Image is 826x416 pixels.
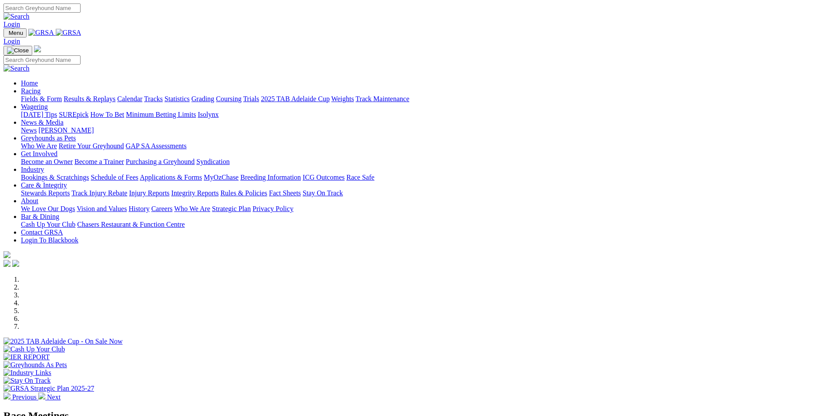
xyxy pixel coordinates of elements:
[128,205,149,212] a: History
[196,158,229,165] a: Syndication
[253,205,293,212] a: Privacy Policy
[192,95,214,102] a: Grading
[21,103,48,110] a: Wagering
[151,205,172,212] a: Careers
[3,260,10,267] img: facebook.svg
[303,189,343,197] a: Stay On Track
[3,353,50,361] img: IER REPORT
[12,393,37,401] span: Previous
[21,205,823,213] div: About
[3,361,67,369] img: Greyhounds As Pets
[64,95,115,102] a: Results & Replays
[21,174,89,181] a: Bookings & Scratchings
[3,46,32,55] button: Toggle navigation
[240,174,301,181] a: Breeding Information
[3,338,123,345] img: 2025 TAB Adelaide Cup - On Sale Now
[21,119,64,126] a: News & Media
[174,205,210,212] a: Who We Are
[28,29,54,37] img: GRSA
[331,95,354,102] a: Weights
[21,126,823,134] div: News & Media
[356,95,409,102] a: Track Maintenance
[165,95,190,102] a: Statistics
[303,174,344,181] a: ICG Outcomes
[7,47,29,54] img: Close
[3,3,81,13] input: Search
[3,251,10,258] img: logo-grsa-white.png
[204,174,239,181] a: MyOzChase
[91,174,138,181] a: Schedule of Fees
[21,189,70,197] a: Stewards Reports
[21,213,59,220] a: Bar & Dining
[269,189,301,197] a: Fact Sheets
[21,79,38,87] a: Home
[3,20,20,28] a: Login
[21,166,44,173] a: Industry
[216,95,242,102] a: Coursing
[171,189,219,197] a: Integrity Reports
[38,392,45,399] img: chevron-right-pager-white.svg
[77,221,185,228] a: Chasers Restaurant & Function Centre
[21,150,57,157] a: Get Involved
[126,111,196,118] a: Minimum Betting Limits
[74,158,124,165] a: Become a Trainer
[38,393,61,401] a: Next
[129,189,169,197] a: Injury Reports
[21,181,67,189] a: Care & Integrity
[3,385,94,392] img: GRSA Strategic Plan 2025-27
[21,126,37,134] a: News
[3,377,51,385] img: Stay On Track
[243,95,259,102] a: Trials
[21,95,62,102] a: Fields & Form
[3,38,20,45] a: Login
[3,392,10,399] img: chevron-left-pager-white.svg
[21,174,823,181] div: Industry
[21,111,823,119] div: Wagering
[3,13,30,20] img: Search
[21,111,57,118] a: [DATE] Tips
[21,228,63,236] a: Contact GRSA
[140,174,202,181] a: Applications & Forms
[91,111,125,118] a: How To Bet
[21,236,78,244] a: Login To Blackbook
[126,142,187,150] a: GAP SA Assessments
[3,369,51,377] img: Industry Links
[21,158,73,165] a: Become an Owner
[117,95,142,102] a: Calendar
[59,142,124,150] a: Retire Your Greyhound
[21,142,823,150] div: Greyhounds as Pets
[212,205,251,212] a: Strategic Plan
[77,205,127,212] a: Vision and Values
[56,29,81,37] img: GRSA
[198,111,219,118] a: Isolynx
[346,174,374,181] a: Race Safe
[34,45,41,52] img: logo-grsa-white.png
[38,126,94,134] a: [PERSON_NAME]
[21,189,823,197] div: Care & Integrity
[3,55,81,65] input: Search
[12,260,19,267] img: twitter.svg
[21,221,823,228] div: Bar & Dining
[3,28,27,38] button: Toggle navigation
[144,95,163,102] a: Tracks
[21,95,823,103] div: Racing
[9,30,23,36] span: Menu
[126,158,195,165] a: Purchasing a Greyhound
[21,87,40,95] a: Racing
[220,189,267,197] a: Rules & Policies
[59,111,88,118] a: SUREpick
[47,393,61,401] span: Next
[261,95,330,102] a: 2025 TAB Adelaide Cup
[3,65,30,72] img: Search
[21,142,57,150] a: Who We Are
[3,393,38,401] a: Previous
[21,205,75,212] a: We Love Our Dogs
[21,158,823,166] div: Get Involved
[21,221,75,228] a: Cash Up Your Club
[71,189,127,197] a: Track Injury Rebate
[3,345,65,353] img: Cash Up Your Club
[21,197,38,205] a: About
[21,134,76,142] a: Greyhounds as Pets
